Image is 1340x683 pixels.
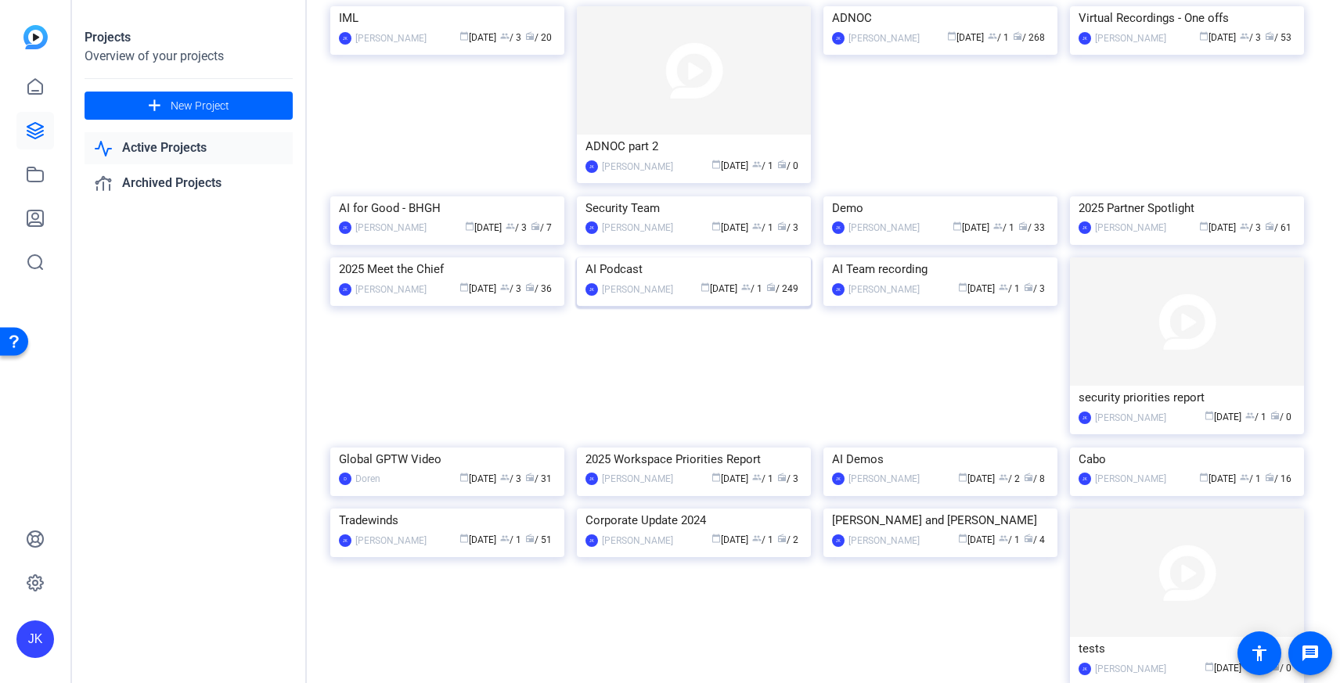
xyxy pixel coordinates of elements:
[500,31,510,41] span: group
[701,282,710,292] span: calendar_today
[23,25,48,49] img: blue-gradient.svg
[711,221,721,231] span: calendar_today
[711,473,748,484] span: [DATE]
[459,282,469,292] span: calendar_today
[585,534,598,547] div: JK
[848,533,920,548] div: [PERSON_NAME]
[585,509,802,532] div: Corporate Update 2024
[777,534,787,543] span: radio
[701,283,737,294] span: [DATE]
[1079,663,1091,675] div: JK
[525,283,552,294] span: / 36
[531,222,552,233] span: / 7
[585,473,598,485] div: JK
[459,283,496,294] span: [DATE]
[848,471,920,487] div: [PERSON_NAME]
[1079,473,1091,485] div: JK
[1240,32,1261,43] span: / 3
[711,473,721,482] span: calendar_today
[1024,473,1033,482] span: radio
[752,473,762,482] span: group
[585,135,802,158] div: ADNOC part 2
[947,32,984,43] span: [DATE]
[832,448,1049,471] div: AI Demos
[766,283,798,294] span: / 249
[1079,32,1091,45] div: JK
[958,473,967,482] span: calendar_today
[777,160,798,171] span: / 0
[1199,221,1209,231] span: calendar_today
[355,282,427,297] div: [PERSON_NAME]
[953,222,989,233] span: [DATE]
[1079,196,1295,220] div: 2025 Partner Spotlight
[339,257,556,281] div: 2025 Meet the Chief
[500,534,510,543] span: group
[953,221,962,231] span: calendar_today
[1270,411,1280,420] span: radio
[1018,221,1028,231] span: radio
[1079,386,1295,409] div: security priorities report
[1079,412,1091,424] div: JK
[459,31,469,41] span: calendar_today
[958,282,967,292] span: calendar_today
[999,534,1020,545] span: / 1
[999,282,1008,292] span: group
[832,509,1049,532] div: [PERSON_NAME] and [PERSON_NAME]
[1079,448,1295,471] div: Cabo
[339,6,556,30] div: IML
[585,196,802,220] div: Security Team
[602,471,673,487] div: [PERSON_NAME]
[1240,473,1261,484] span: / 1
[1024,283,1045,294] span: / 3
[711,160,721,169] span: calendar_today
[777,221,787,231] span: radio
[85,47,293,66] div: Overview of your projects
[506,221,515,231] span: group
[1024,473,1045,484] span: / 8
[339,221,351,234] div: JK
[500,534,521,545] span: / 1
[958,534,995,545] span: [DATE]
[752,221,762,231] span: group
[1265,221,1274,231] span: radio
[585,221,598,234] div: JK
[355,220,427,235] div: [PERSON_NAME]
[999,473,1008,482] span: group
[339,448,556,471] div: Global GPTW Video
[602,282,673,297] div: [PERSON_NAME]
[1240,31,1249,41] span: group
[777,534,798,545] span: / 2
[1270,412,1291,422] span: / 0
[988,32,1009,43] span: / 1
[585,160,598,173] div: JK
[1245,412,1266,422] span: / 1
[947,31,956,41] span: calendar_today
[1079,637,1295,660] div: tests
[85,28,293,47] div: Projects
[339,473,351,485] div: D
[459,534,469,543] span: calendar_today
[525,534,552,545] span: / 51
[741,283,762,294] span: / 1
[1301,644,1320,663] mat-icon: message
[1095,220,1166,235] div: [PERSON_NAME]
[958,534,967,543] span: calendar_today
[500,283,521,294] span: / 3
[993,221,1003,231] span: group
[1024,282,1033,292] span: radio
[500,473,510,482] span: group
[500,473,521,484] span: / 3
[85,132,293,164] a: Active Projects
[848,31,920,46] div: [PERSON_NAME]
[525,32,552,43] span: / 20
[752,160,773,171] span: / 1
[1199,222,1236,233] span: [DATE]
[1013,32,1045,43] span: / 268
[1240,473,1249,482] span: group
[1205,662,1214,671] span: calendar_today
[16,620,54,658] div: JK
[1265,473,1291,484] span: / 16
[752,534,762,543] span: group
[602,159,673,174] div: [PERSON_NAME]
[585,257,802,281] div: AI Podcast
